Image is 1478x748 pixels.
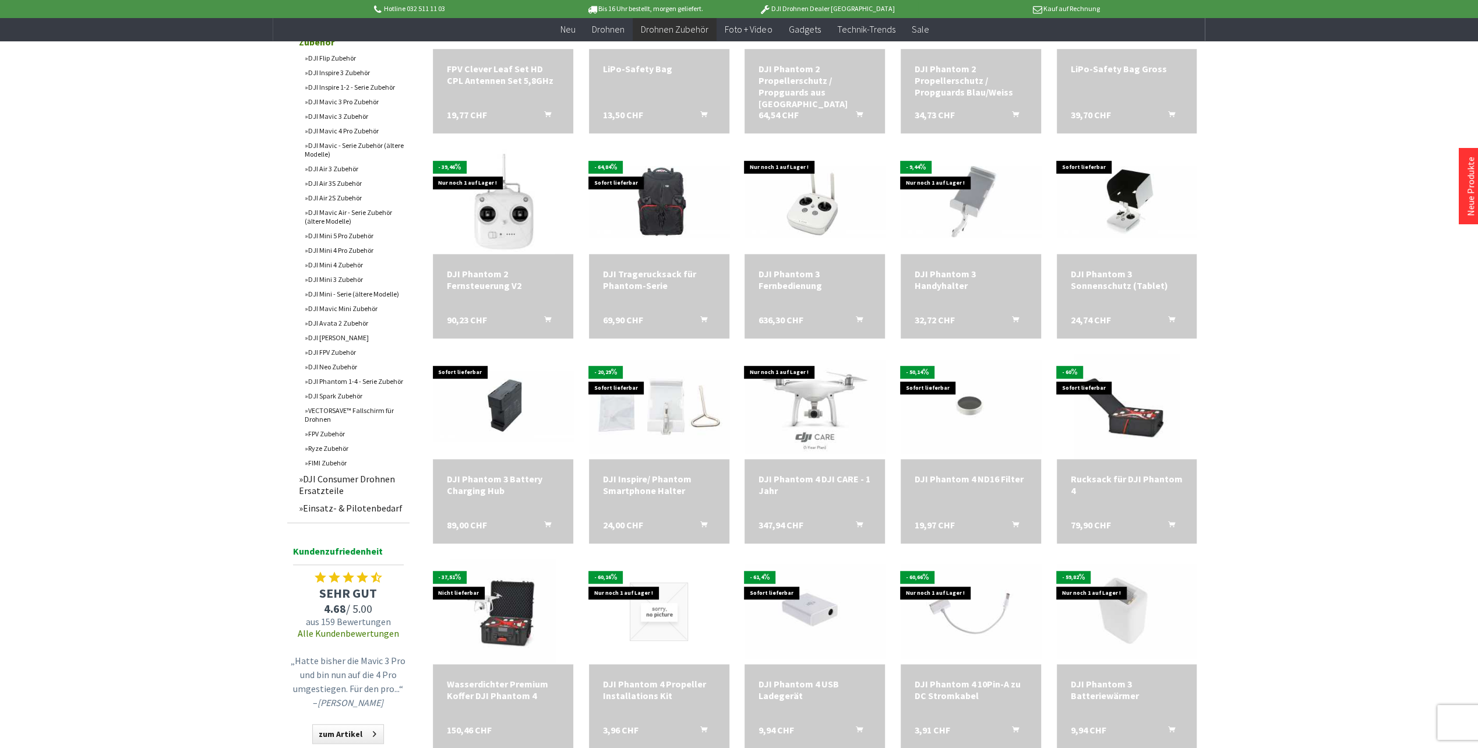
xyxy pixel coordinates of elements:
[293,470,410,499] a: DJI Consumer Drohnen Ersatzteile
[603,678,715,701] div: DJI Phantom 4 Propeller Installations Kit
[1071,678,1183,701] a: DJI Phantom 3 Batteriewärmer 9,94 CHF In den Warenkorb
[299,80,410,94] a: DJI Inspire 1-2 - Serie Zubehör
[603,109,643,121] span: 13,50 CHF
[828,17,903,41] a: Technik-Trends
[780,17,828,41] a: Gadgets
[584,17,633,41] a: Drohnen
[633,17,717,41] a: Drohnen Zubehör
[717,17,780,41] a: Foto + Video
[299,243,410,257] a: DJI Mini 4 Pro Zubehör
[1465,157,1476,216] a: Neue Produkte
[915,473,1027,485] div: DJI Phantom 4 ND16 Filter
[299,65,410,80] a: DJI Inspire 3 Zubehör
[603,63,715,75] a: LiPo-Safety Bag 13,50 CHF In den Warenkorb
[299,374,410,389] a: DJI Phantom 1-4 - Serie Zubehör
[918,2,1100,16] p: Kauf auf Rechnung
[299,301,410,316] a: DJI Mavic Mini Zubehör
[998,519,1026,534] button: In den Warenkorb
[447,724,492,736] span: 150,46 CHF
[554,2,736,16] p: Bis 16 Uhr bestellt, morgen geliefert.
[901,166,1041,237] img: DJI Phantom 3 Handyhalter
[447,473,559,496] div: DJI Phantom 3 Battery Charging Hub
[1154,314,1181,329] button: In den Warenkorb
[530,519,558,534] button: In den Warenkorb
[788,23,820,35] span: Gadgets
[290,654,407,710] p: „Hatte bisher die Mavic 3 Pro und bin nun auf die 4 Pro umgestiegen. Für den pro...“ –
[1071,678,1183,701] div: DJI Phantom 3 Batteriewärmer
[759,109,799,121] span: 64,54 CHF
[903,17,937,41] a: Sale
[901,360,1041,454] img: DJI Phantom 4 ND16 Filter
[1071,724,1106,736] span: 9,94 CHF
[915,63,1027,98] a: DJI Phantom 2 Propellerschutz / Propguards Blau/Weiss 34,73 CHF In den Warenkorb
[603,678,715,701] a: DJI Phantom 4 Propeller Installations Kit 3,96 CHF In den Warenkorb
[915,678,1027,701] div: DJI Phantom 4 10Pin-A zu DC Stromkabel
[1057,166,1197,237] img: DJI Phantom 3 Sonnenschutz (Tablet)
[759,314,803,326] span: 636,30 CHF
[603,268,715,291] a: DJI Tragerucksack für Phantom-Serie 69,90 CHF In den Warenkorb
[1057,564,1197,658] img: DJI Phantom 3 Batteriewärmer
[1071,63,1183,75] a: LiPo-Safety Bag Gross 39,70 CHF In den Warenkorb
[447,63,559,86] div: FPV Clever Leaf Set HD CPL Antennen Set 5,8GHz
[759,678,871,701] a: DJI Phantom 4 USB Ladegerät 9,94 CHF In den Warenkorb
[592,23,625,35] span: Drohnen
[759,268,871,291] div: DJI Phantom 3 Fernbedienung
[1154,109,1181,124] button: In den Warenkorb
[299,51,410,65] a: DJI Flip Zubehör
[447,678,559,701] div: Wasserdichter Premium Koffer DJI Phantom 4
[589,360,729,454] img: DJI Inspire/ Phantom Smartphone Halter
[324,601,346,616] span: 4.68
[447,678,559,701] a: Wasserdichter Premium Koffer DJI Phantom 4 150,46 CHF
[1071,109,1111,121] span: 39,70 CHF
[736,2,918,16] p: DJI Drohnen Dealer [GEOGRAPHIC_DATA]
[1071,268,1183,291] a: DJI Phantom 3 Sonnenschutz (Tablet) 24,74 CHF In den Warenkorb
[915,519,955,531] span: 19,97 CHF
[603,314,643,326] span: 69,90 CHF
[759,473,871,496] div: DJI Phantom 4 DJI CARE - 1 Jahr
[447,109,487,121] span: 19,77 CHF
[447,268,559,291] div: DJI Phantom 2 Fernsteuerung V2
[842,109,870,124] button: In den Warenkorb
[589,166,729,237] img: DJI Tragerucksack für Phantom-Serie
[299,330,410,345] a: DJI [PERSON_NAME]
[911,23,929,35] span: Sale
[299,228,410,243] a: DJI Mini 5 Pro Zubehör
[299,161,410,176] a: DJI Air 3 Zubehör
[299,403,410,426] a: VECTORSAVE™ Fallschirm für Drohnen
[915,268,1027,291] div: DJI Phantom 3 Handyhalter
[759,519,803,531] span: 347,94 CHF
[998,109,1026,124] button: In den Warenkorb
[686,314,714,329] button: In den Warenkorb
[287,616,410,627] span: aus 159 Bewertungen
[915,473,1027,485] a: DJI Phantom 4 ND16 Filter 19,97 CHF In den Warenkorb
[686,109,714,124] button: In den Warenkorb
[759,63,871,110] div: DJI Phantom 2 Propellerschutz / Propguards aus [GEOGRAPHIC_DATA]
[759,268,871,291] a: DJI Phantom 3 Fernbedienung 636,30 CHF In den Warenkorb
[915,109,955,121] span: 34,73 CHF
[915,314,955,326] span: 32,72 CHF
[686,519,714,534] button: In den Warenkorb
[299,426,410,441] a: FPV Zubehör
[998,724,1026,739] button: In den Warenkorb
[1154,724,1181,739] button: In den Warenkorb
[299,316,410,330] a: DJI Avata 2 Zubehör
[299,176,410,190] a: DJI Air 3S Zubehör
[759,678,871,701] div: DJI Phantom 4 USB Ladegerät
[842,724,870,739] button: In den Warenkorb
[299,190,410,205] a: DJI Air 2S Zubehör
[1071,63,1183,75] div: LiPo-Safety Bag Gross
[552,17,584,41] a: Neu
[299,257,410,272] a: DJI Mini 4 Zubehör
[745,166,885,237] img: DJI Phantom 3 Fernbedienung
[447,63,559,86] a: FPV Clever Leaf Set HD CPL Antennen Set 5,8GHz 19,77 CHF In den Warenkorb
[299,94,410,109] a: DJI Mavic 3 Pro Zubehör
[759,473,871,496] a: DJI Phantom 4 DJI CARE - 1 Jahr 347,94 CHF In den Warenkorb
[450,559,555,664] img: Wasserdichter Premium Koffer DJI Phantom 4
[312,724,384,744] a: zum Artikel
[1071,268,1183,291] div: DJI Phantom 3 Sonnenschutz (Tablet)
[433,371,573,442] img: DJI Phantom 3 Battery Charging Hub
[299,345,410,359] a: DJI FPV Zubehör
[318,697,383,708] em: [PERSON_NAME]
[603,724,639,736] span: 3,96 CHF
[299,287,410,301] a: DJI Mini - Serie (ältere Modelle)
